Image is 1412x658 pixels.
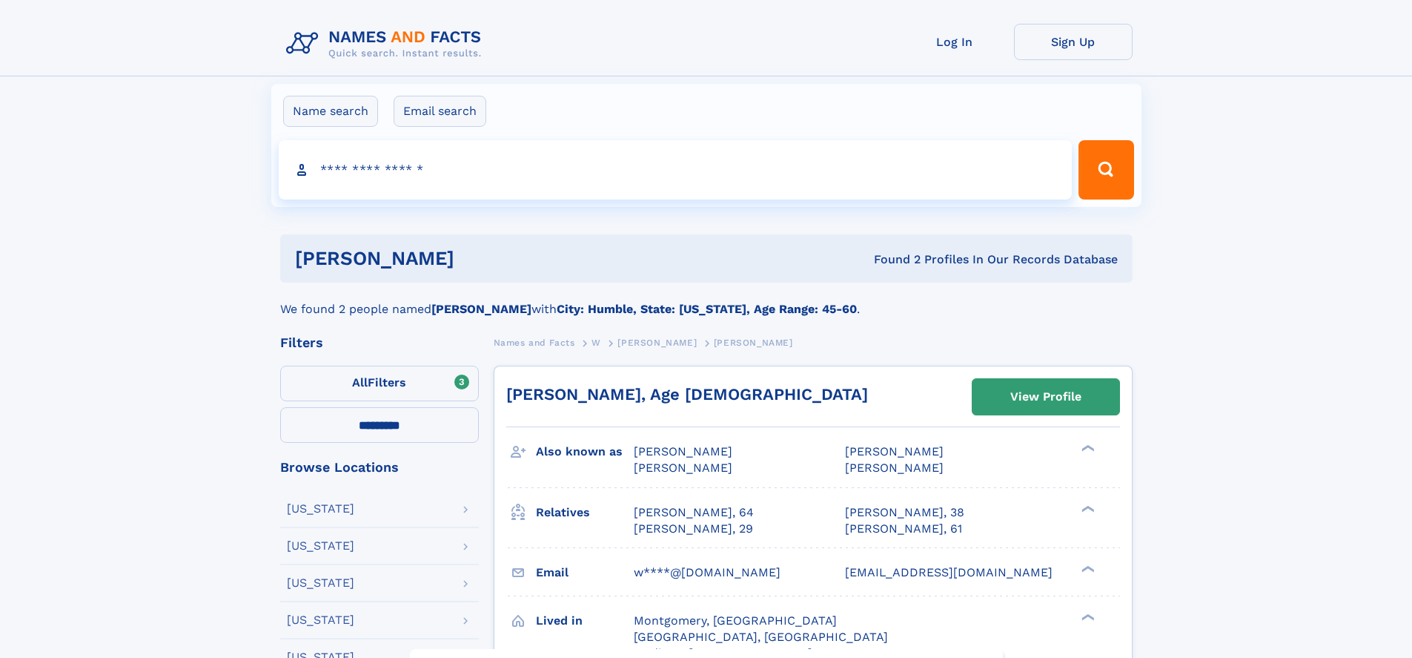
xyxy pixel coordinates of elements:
[1078,140,1133,200] button: Search Button
[591,338,601,348] span: W
[664,251,1118,268] div: Found 2 Profiles In Our Records Database
[845,461,944,475] span: [PERSON_NAME]
[634,461,732,475] span: [PERSON_NAME]
[714,338,793,348] span: [PERSON_NAME]
[394,96,486,127] label: Email search
[634,630,888,644] span: [GEOGRAPHIC_DATA], [GEOGRAPHIC_DATA]
[591,333,601,352] a: W
[845,444,944,458] span: [PERSON_NAME]
[295,249,664,268] h1: [PERSON_NAME]
[352,375,368,389] span: All
[1078,504,1096,513] div: ❯
[845,565,1053,579] span: [EMAIL_ADDRESS][DOMAIN_NAME]
[845,521,962,537] a: [PERSON_NAME], 61
[536,500,634,525] h3: Relatives
[280,366,479,401] label: Filters
[895,24,1014,60] a: Log In
[536,560,634,585] h3: Email
[1078,564,1096,573] div: ❯
[283,96,378,127] label: Name search
[1010,380,1081,414] div: View Profile
[279,140,1073,200] input: search input
[536,608,634,634] h3: Lived in
[280,461,479,474] div: Browse Locations
[617,333,697,352] a: [PERSON_NAME]
[1014,24,1133,60] a: Sign Up
[287,614,354,626] div: [US_STATE]
[845,504,964,521] a: [PERSON_NAME], 38
[1078,612,1096,622] div: ❯
[634,613,837,628] span: Montgomery, [GEOGRAPHIC_DATA]
[557,302,857,316] b: City: Humble, State: [US_STATE], Age Range: 45-60
[972,379,1119,415] a: View Profile
[287,540,354,552] div: [US_STATE]
[1078,444,1096,453] div: ❯
[280,24,494,64] img: Logo Names and Facts
[536,439,634,464] h3: Also known as
[280,283,1133,318] div: We found 2 people named with .
[287,503,354,515] div: [US_STATE]
[634,504,754,521] a: [PERSON_NAME], 64
[634,521,753,537] a: [PERSON_NAME], 29
[494,333,575,352] a: Names and Facts
[634,444,732,458] span: [PERSON_NAME]
[617,338,697,348] span: [PERSON_NAME]
[287,577,354,589] div: [US_STATE]
[280,336,479,349] div: Filters
[506,385,868,404] a: [PERSON_NAME], Age [DEMOGRAPHIC_DATA]
[431,302,531,316] b: [PERSON_NAME]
